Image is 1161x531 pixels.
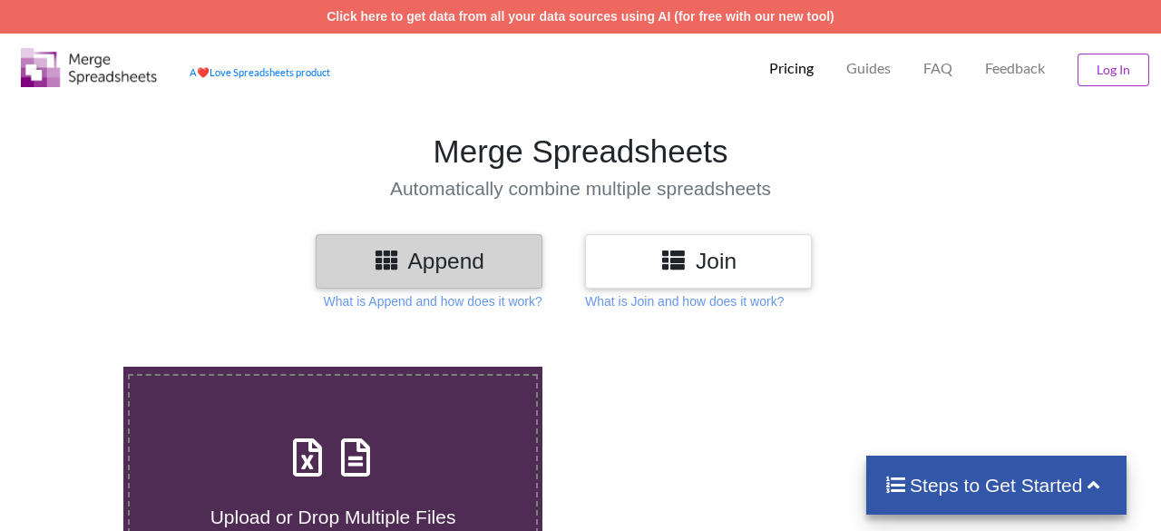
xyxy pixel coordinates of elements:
[197,66,210,78] span: heart
[190,66,330,78] a: AheartLove Spreadsheets product
[329,248,529,274] h3: Append
[985,61,1045,75] span: Feedback
[599,248,798,274] h3: Join
[324,292,542,310] p: What is Append and how does it work?
[585,292,784,310] p: What is Join and how does it work?
[21,48,157,87] img: Logo.png
[846,59,891,78] p: Guides
[1078,54,1149,86] button: Log In
[884,474,1108,497] h4: Steps to Get Started
[327,9,834,24] a: Click here to get data from all your data sources using AI (for free with our new tool)
[923,59,952,78] p: FAQ
[769,59,814,78] p: Pricing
